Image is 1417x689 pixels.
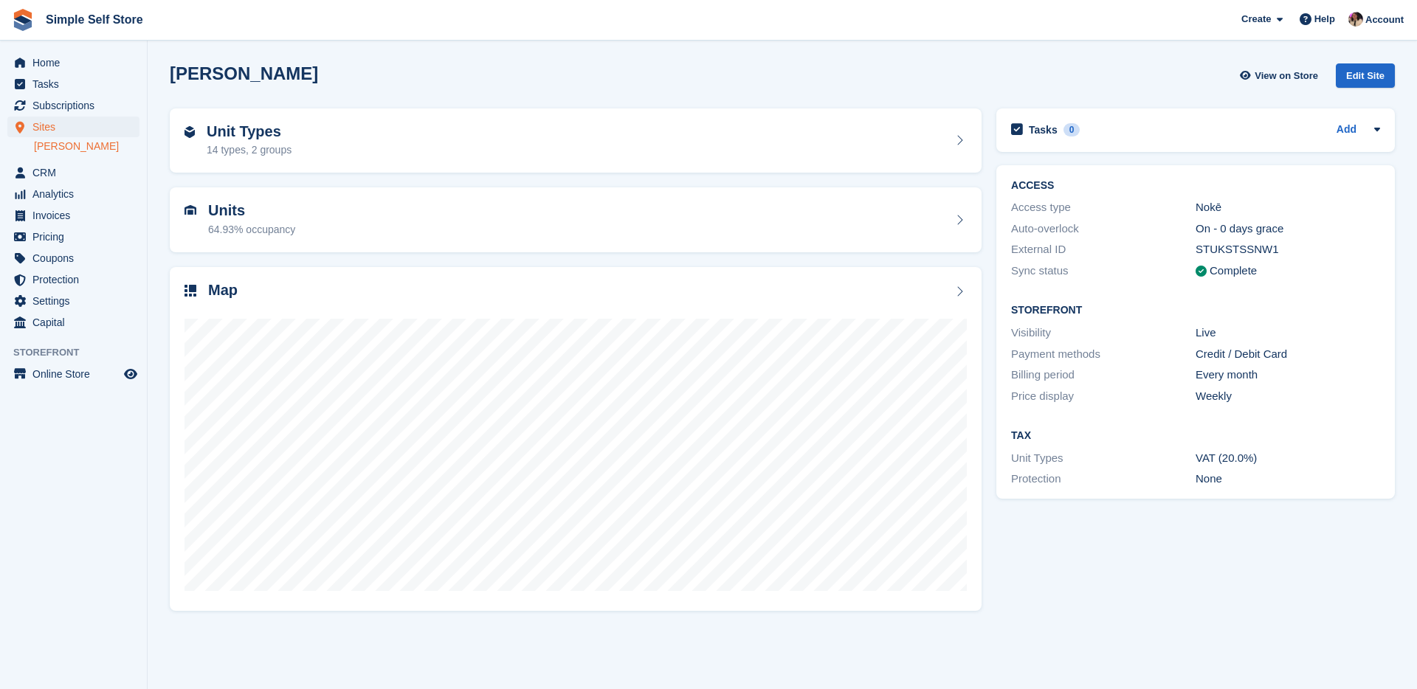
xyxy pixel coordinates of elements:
span: Account [1365,13,1404,27]
img: unit-icn-7be61d7bf1b0ce9d3e12c5938cc71ed9869f7b940bace4675aadf7bd6d80202e.svg [185,205,196,215]
div: On - 0 days grace [1196,221,1380,238]
a: menu [7,184,139,204]
a: menu [7,52,139,73]
a: menu [7,312,139,333]
img: stora-icon-8386f47178a22dfd0bd8f6a31ec36ba5ce8667c1dd55bd0f319d3a0aa187defe.svg [12,9,34,31]
a: menu [7,74,139,94]
div: Credit / Debit Card [1196,346,1380,363]
a: menu [7,95,139,116]
a: menu [7,269,139,290]
div: Billing period [1011,367,1196,384]
div: STUKSTSSNW1 [1196,241,1380,258]
div: Weekly [1196,388,1380,405]
a: Simple Self Store [40,7,149,32]
div: Complete [1210,263,1257,280]
h2: [PERSON_NAME] [170,63,318,83]
a: Add [1337,122,1356,139]
span: CRM [32,162,121,183]
span: Storefront [13,345,147,360]
div: 0 [1063,123,1080,136]
span: View on Store [1255,69,1318,83]
h2: Tax [1011,430,1380,442]
div: Live [1196,325,1380,342]
div: Access type [1011,199,1196,216]
div: Visibility [1011,325,1196,342]
span: Sites [32,117,121,137]
div: None [1196,471,1380,488]
a: Preview store [122,365,139,383]
h2: Units [208,202,295,219]
h2: ACCESS [1011,180,1380,192]
a: menu [7,205,139,226]
span: Invoices [32,205,121,226]
span: Subscriptions [32,95,121,116]
span: Home [32,52,121,73]
span: Analytics [32,184,121,204]
a: [PERSON_NAME] [34,139,139,153]
h2: Unit Types [207,123,292,140]
span: Help [1314,12,1335,27]
div: External ID [1011,241,1196,258]
img: unit-type-icn-2b2737a686de81e16bb02015468b77c625bbabd49415b5ef34ead5e3b44a266d.svg [185,126,195,138]
h2: Storefront [1011,305,1380,316]
a: menu [7,364,139,384]
span: Settings [32,291,121,311]
div: Auto-overlock [1011,221,1196,238]
span: Create [1241,12,1271,27]
div: Protection [1011,471,1196,488]
div: Edit Site [1336,63,1395,88]
div: 64.93% occupancy [208,222,295,238]
div: 14 types, 2 groups [207,142,292,158]
span: Pricing [32,226,121,247]
div: VAT (20.0%) [1196,450,1380,467]
a: menu [7,291,139,311]
a: Edit Site [1336,63,1395,94]
a: menu [7,226,139,247]
span: Tasks [32,74,121,94]
a: menu [7,117,139,137]
div: Payment methods [1011,346,1196,363]
span: Capital [32,312,121,333]
div: Price display [1011,388,1196,405]
h2: Tasks [1029,123,1058,136]
a: Unit Types 14 types, 2 groups [170,108,982,173]
a: Map [170,267,982,612]
div: Every month [1196,367,1380,384]
a: menu [7,248,139,269]
a: Units 64.93% occupancy [170,187,982,252]
div: Sync status [1011,263,1196,280]
div: Nokē [1196,199,1380,216]
a: View on Store [1238,63,1324,88]
h2: Map [208,282,238,299]
div: Unit Types [1011,450,1196,467]
span: Protection [32,269,121,290]
img: map-icn-33ee37083ee616e46c38cad1a60f524a97daa1e2b2c8c0bc3eb3415660979fc1.svg [185,285,196,297]
span: Coupons [32,248,121,269]
span: Online Store [32,364,121,384]
img: Scott McCutcheon [1348,12,1363,27]
a: menu [7,162,139,183]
